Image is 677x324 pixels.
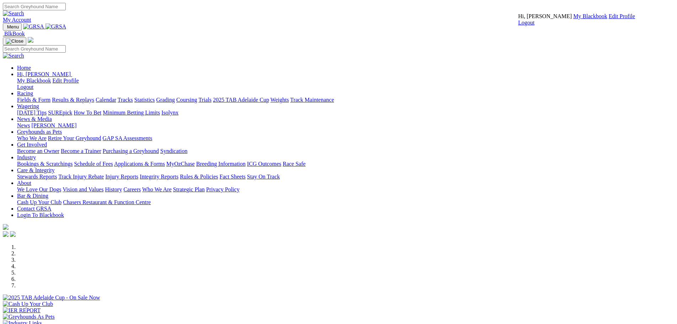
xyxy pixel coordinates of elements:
a: Track Injury Rebate [58,174,104,180]
a: Logout [518,20,534,26]
div: Bar & Dining [17,199,674,206]
img: Search [3,10,24,17]
a: Calendar [96,97,116,103]
a: Careers [123,186,141,192]
a: Contact GRSA [17,206,51,212]
a: Fields & Form [17,97,50,103]
a: Fact Sheets [220,174,246,180]
a: Integrity Reports [140,174,178,180]
a: Bar & Dining [17,193,48,199]
div: My Account [518,13,635,26]
a: Become an Owner [17,148,59,154]
a: How To Bet [74,110,102,116]
span: Hi, [PERSON_NAME] [17,71,71,77]
img: Close [6,38,23,44]
a: Industry [17,154,36,160]
a: GAP SA Assessments [103,135,152,141]
a: Logout [17,84,33,90]
span: BlkBook [4,31,25,37]
a: Schedule of Fees [74,161,113,167]
button: Toggle navigation [3,37,26,45]
a: Login To Blackbook [17,212,64,218]
div: About [17,186,674,193]
a: BlkBook [3,31,25,37]
span: Hi, [PERSON_NAME] [518,13,572,19]
a: Chasers Restaurant & Function Centre [63,199,151,205]
a: Statistics [134,97,155,103]
button: Toggle navigation [3,23,22,31]
input: Search [3,45,66,53]
a: My Blackbook [573,13,607,19]
a: News & Media [17,116,52,122]
div: Hi, [PERSON_NAME] [17,78,674,90]
a: Minimum Betting Limits [103,110,160,116]
a: Privacy Policy [206,186,240,192]
a: Who We Are [17,135,47,141]
a: Care & Integrity [17,167,55,173]
a: History [105,186,122,192]
a: SUREpick [48,110,72,116]
a: Bookings & Scratchings [17,161,72,167]
a: Edit Profile [609,13,635,19]
div: Racing [17,97,674,103]
a: Weights [270,97,289,103]
span: Menu [7,24,19,30]
a: Strategic Plan [173,186,205,192]
div: News & Media [17,122,674,129]
a: Cash Up Your Club [17,199,61,205]
a: Tracks [118,97,133,103]
a: Isolynx [161,110,178,116]
img: twitter.svg [10,231,16,237]
img: logo-grsa-white.png [28,37,33,43]
a: Breeding Information [196,161,246,167]
img: facebook.svg [3,231,9,237]
div: Get Involved [17,148,674,154]
a: Applications & Forms [114,161,165,167]
a: Rules & Policies [180,174,218,180]
input: Search [3,3,66,10]
div: Wagering [17,110,674,116]
a: About [17,180,31,186]
a: News [17,122,30,128]
a: Results & Replays [52,97,94,103]
a: Become a Trainer [61,148,101,154]
a: Race Safe [283,161,305,167]
a: Coursing [176,97,197,103]
a: Get Involved [17,142,47,148]
a: [PERSON_NAME] [31,122,76,128]
a: My Blackbook [17,78,51,84]
a: Wagering [17,103,39,109]
a: Track Maintenance [290,97,334,103]
div: Care & Integrity [17,174,674,180]
a: Edit Profile [53,78,79,84]
img: Cash Up Your Club [3,301,53,307]
a: Vision and Values [63,186,103,192]
img: Search [3,53,24,59]
img: Greyhounds As Pets [3,314,55,320]
img: GRSA [23,23,44,30]
a: [DATE] Tips [17,110,47,116]
img: logo-grsa-white.png [3,224,9,230]
a: Greyhounds as Pets [17,129,62,135]
a: Home [17,65,31,71]
div: Greyhounds as Pets [17,135,674,142]
a: Syndication [160,148,187,154]
a: Racing [17,90,33,96]
a: Trials [198,97,211,103]
div: Industry [17,161,674,167]
a: Injury Reports [105,174,138,180]
a: 2025 TAB Adelaide Cup [213,97,269,103]
a: We Love Our Dogs [17,186,61,192]
a: Who We Are [142,186,172,192]
img: 2025 TAB Adelaide Cup - On Sale Now [3,294,100,301]
a: Purchasing a Greyhound [103,148,159,154]
img: IER REPORT [3,307,41,314]
a: Grading [156,97,175,103]
a: Stewards Reports [17,174,57,180]
a: Hi, [PERSON_NAME] [17,71,72,77]
a: My Account [3,17,31,23]
img: GRSA [45,23,66,30]
a: Retire Your Greyhound [48,135,101,141]
a: ICG Outcomes [247,161,281,167]
a: Stay On Track [247,174,280,180]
